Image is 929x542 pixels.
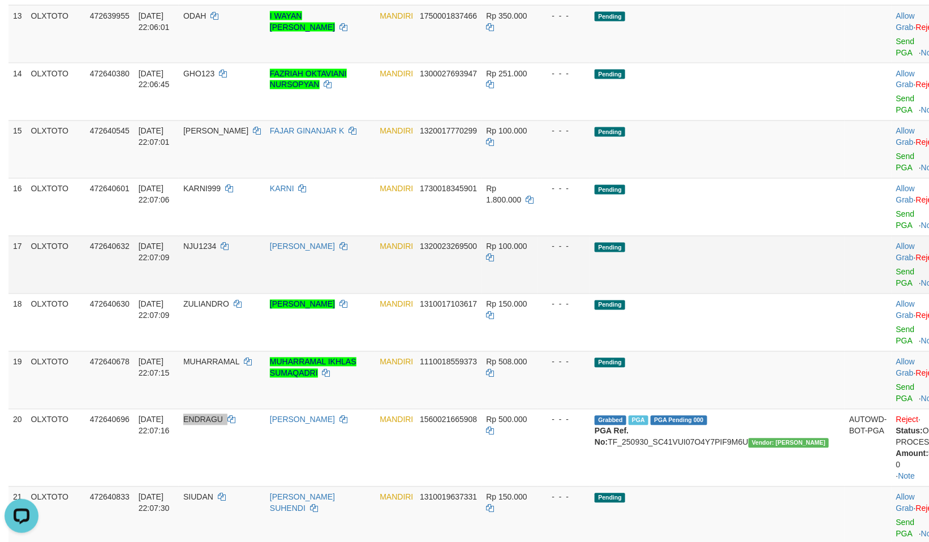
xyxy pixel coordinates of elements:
[183,184,221,193] span: KARNI999
[543,492,586,503] div: - - -
[898,472,915,481] a: Note
[651,416,707,425] span: PGA Pending
[139,184,170,205] span: [DATE] 22:07:06
[8,63,27,121] td: 14
[420,69,477,78] span: Copy 1300027693947 to clipboard
[27,5,85,63] td: OLXTOTO
[420,358,477,367] span: Copy 1110018559373 to clipboard
[896,518,915,539] a: Send PGA
[896,37,915,57] a: Send PGA
[896,268,915,288] a: Send PGA
[139,493,170,513] span: [DATE] 22:07:30
[420,184,477,193] span: Copy 1730018345901 to clipboard
[896,427,923,436] b: Status:
[183,493,213,502] span: SIUDAN
[139,242,170,263] span: [DATE] 22:07:09
[896,300,915,320] a: Allow Grab
[90,493,130,502] span: 472640833
[139,127,170,147] span: [DATE] 22:07:01
[420,11,477,20] span: Copy 1750001837466 to clipboard
[183,242,216,251] span: NJU1234
[896,210,915,230] a: Send PGA
[270,242,335,251] a: [PERSON_NAME]
[8,351,27,409] td: 19
[420,300,477,309] span: Copy 1310017103617 to clipboard
[380,300,413,309] span: MANDIRI
[543,68,586,79] div: - - -
[595,416,626,425] span: Grabbed
[896,11,916,32] span: ·
[896,184,916,205] span: ·
[380,184,413,193] span: MANDIRI
[486,358,527,367] span: Rp 508.000
[595,127,625,137] span: Pending
[420,493,477,502] span: Copy 1310019637331 to clipboard
[486,300,527,309] span: Rp 150.000
[270,300,335,309] a: [PERSON_NAME]
[543,356,586,368] div: - - -
[380,69,413,78] span: MANDIRI
[183,358,239,367] span: MUHARRAMAL
[543,241,586,252] div: - - -
[183,415,223,424] span: ENDRAGU
[420,242,477,251] span: Copy 1320023269500 to clipboard
[486,242,527,251] span: Rp 100.000
[8,121,27,178] td: 15
[90,242,130,251] span: 472640632
[595,185,625,195] span: Pending
[8,294,27,351] td: 18
[380,358,413,367] span: MANDIRI
[380,415,413,424] span: MANDIRI
[27,121,85,178] td: OLXTOTO
[896,152,915,173] a: Send PGA
[595,300,625,310] span: Pending
[595,12,625,21] span: Pending
[896,493,915,513] a: Allow Grab
[139,69,170,89] span: [DATE] 22:06:45
[896,383,915,403] a: Send PGA
[595,493,625,503] span: Pending
[139,300,170,320] span: [DATE] 22:07:09
[896,358,915,378] a: Allow Grab
[896,184,915,205] a: Allow Grab
[543,299,586,310] div: - - -
[183,69,214,78] span: GHO123
[595,243,625,252] span: Pending
[90,11,130,20] span: 472639955
[896,358,916,378] span: ·
[896,69,915,89] a: Allow Grab
[896,127,916,147] span: ·
[270,69,347,89] a: FAZRIAH OKTAVIANI NURSOPYAN
[896,69,916,89] span: ·
[595,358,625,368] span: Pending
[5,5,38,38] button: Open LiveChat chat widget
[8,236,27,294] td: 17
[543,126,586,137] div: - - -
[90,415,130,424] span: 472640696
[183,127,248,136] span: [PERSON_NAME]
[896,493,916,513] span: ·
[543,183,586,195] div: - - -
[270,11,335,32] a: I WAYAN [PERSON_NAME]
[486,11,527,20] span: Rp 350.000
[543,414,586,425] div: - - -
[183,11,206,20] span: ODAH
[270,127,344,136] a: FAJAR GINANJAR K
[27,351,85,409] td: OLXTOTO
[380,127,413,136] span: MANDIRI
[420,127,477,136] span: Copy 1320017770299 to clipboard
[90,358,130,367] span: 472640678
[27,294,85,351] td: OLXTOTO
[27,236,85,294] td: OLXTOTO
[270,358,356,378] a: MUHARRAMAL IKHLAS SUMAQADRI
[629,416,648,425] span: Marked by aubegisuranta
[8,178,27,236] td: 16
[486,415,527,424] span: Rp 500.000
[27,63,85,121] td: OLXTOTO
[896,449,929,458] b: Amount:
[896,300,916,320] span: ·
[896,11,915,32] a: Allow Grab
[270,493,335,513] a: [PERSON_NAME] SUHENDI
[845,409,892,487] td: AUTOWD-BOT-PGA
[896,325,915,346] a: Send PGA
